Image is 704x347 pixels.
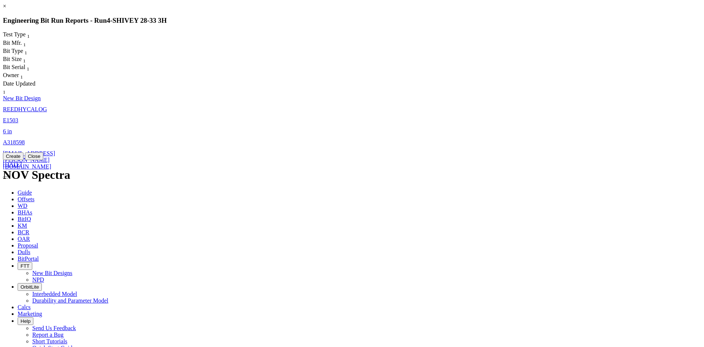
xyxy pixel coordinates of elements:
[18,229,29,235] span: BCR
[3,72,19,78] span: Owner
[32,276,44,283] a: NPD
[21,72,23,78] span: Sort None
[113,17,167,24] span: SHIVEY 28-33 3H
[3,139,25,145] a: A318598
[27,34,30,39] sub: 1
[18,209,32,216] span: BHAs
[3,40,40,48] div: Bit Mfr. Sort None
[18,236,30,242] span: OAR
[3,48,23,54] span: Bit Type
[3,64,43,72] div: Sort None
[25,48,27,54] span: Sort None
[3,117,18,123] a: E1503
[3,168,701,182] h1: NOV Spectra
[18,196,34,202] span: Offsets
[3,40,22,46] span: Bit Mfr.
[3,31,26,37] span: Test Type
[3,80,35,87] span: Date Updated
[3,3,6,9] a: ×
[3,80,39,95] div: Sort None
[3,31,43,39] div: Sort None
[3,87,5,93] span: Sort None
[7,128,12,134] span: in
[3,72,39,80] div: Sort None
[27,64,29,70] span: Sort None
[3,31,43,39] div: Test Type Sort None
[25,50,27,55] sub: 1
[18,249,30,255] span: Dulls
[32,338,67,344] a: Short Tutorials
[3,48,40,56] div: Bit Type Sort None
[18,256,39,262] span: BitPortal
[3,106,47,112] a: REEDHYCALOG
[18,216,31,222] span: BitIQ
[18,203,27,209] span: WD
[3,128,12,134] a: 6 in
[32,270,72,276] a: New Bit Designs
[21,284,39,290] span: OrbitLite
[3,56,40,64] div: Sort None
[32,332,63,338] a: Report a Bug
[32,291,77,297] a: Interbedded Model
[3,64,43,72] div: Bit Serial Sort None
[18,189,32,196] span: Guide
[3,64,25,70] span: Bit Serial
[3,89,5,95] sub: 1
[27,31,30,37] span: Sort None
[32,325,76,331] a: Send Us Feedback
[3,72,39,80] div: Owner Sort None
[3,161,22,167] a: [DATE]
[18,304,31,310] span: Calcs
[32,297,109,304] a: Durability and Parameter Model
[107,17,110,24] span: 4
[3,150,55,170] a: [EMAIL_ADDRESS][PERSON_NAME][DOMAIN_NAME]
[23,58,26,64] sub: 1
[18,311,42,317] span: Marketing
[3,56,22,62] span: Bit Size
[3,128,6,134] span: 6
[18,223,27,229] span: KM
[3,80,39,95] div: Date Updated Sort None
[21,263,29,269] span: FTT
[23,56,26,62] span: Sort None
[27,66,29,72] sub: 1
[18,242,38,249] span: Proposal
[3,95,41,101] a: New Bit Design
[3,40,40,48] div: Sort None
[3,152,23,160] button: Create
[21,318,30,324] span: Help
[3,48,40,56] div: Sort None
[3,56,40,64] div: Bit Size Sort None
[23,40,26,46] span: Sort None
[23,42,26,47] sub: 1
[25,152,43,160] button: Close
[21,75,23,80] sub: 1
[3,17,701,25] h3: Engineering Bit Run Reports - Run -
